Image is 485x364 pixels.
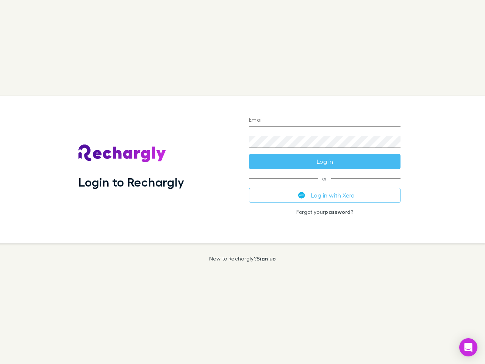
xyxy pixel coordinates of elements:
img: Xero's logo [298,192,305,199]
div: Open Intercom Messenger [459,338,477,356]
h1: Login to Rechargly [78,175,184,189]
p: Forgot your ? [249,209,401,215]
a: password [325,209,350,215]
button: Log in [249,154,401,169]
p: New to Rechargly? [209,256,276,262]
img: Rechargly's Logo [78,144,166,163]
button: Log in with Xero [249,188,401,203]
a: Sign up [257,255,276,262]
